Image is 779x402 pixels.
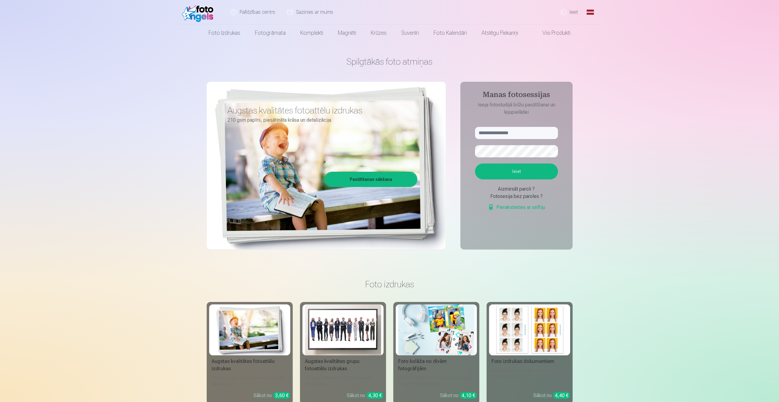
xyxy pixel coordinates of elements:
div: Augstas kvalitātes fotoattēlu izdrukas [209,358,290,372]
div: Augstas kvalitātes grupu fotoattēlu izdrukas [302,358,384,372]
a: Krūzes [363,24,394,41]
a: Foto izdrukas [201,24,248,41]
a: Komplekti [293,24,331,41]
a: Visi produkti [525,24,578,41]
a: Fotogrāmata [248,24,293,41]
img: /fa1 [182,2,217,22]
button: Ieiet [475,163,558,179]
a: Pasūtīšanas sākšana [325,173,416,186]
div: 4,10 € [460,392,477,399]
div: Sākot no [253,392,290,399]
h1: Spilgtākās foto atmiņas [207,56,573,67]
div: 4,40 € [553,392,570,399]
a: Foto kalendāri [426,24,474,41]
div: Fotosesija bez paroles ? [475,193,558,200]
div: [DEMOGRAPHIC_DATA] neaizmirstami mirkļi vienā skaistā bildē [396,375,477,387]
img: Augstas kvalitātes fotoattēlu izdrukas [212,304,288,355]
div: Spilgtas krāsas uz Fuji Film Crystal fotopapīra [302,375,384,387]
a: Atslēgu piekariņi [474,24,525,41]
img: Foto izdrukas dokumentiem [491,304,568,355]
h3: Foto izdrukas [212,279,568,290]
h4: Manas fotosessijas [469,90,564,101]
p: 210 gsm papīrs, piesātināta krāsa un detalizācija [227,116,413,124]
div: 4,30 € [366,392,384,399]
div: Sākot no [533,392,570,399]
div: Aizmirsāt paroli ? [475,185,558,193]
img: Augstas kvalitātes grupu fotoattēlu izdrukas [305,304,381,355]
img: Foto kolāža no divām fotogrāfijām [398,304,474,355]
p: Ieeja fotostudijā bilžu pasūtīšanai un lejupielādei [469,101,564,116]
div: Sākot no [347,392,384,399]
a: Suvenīri [394,24,426,41]
div: 3,60 € [273,392,290,399]
div: 210 gsm papīrs, piesātināta krāsa un detalizācija [209,375,290,387]
div: Sākot no [440,392,477,399]
div: Foto izdrukas dokumentiem [489,358,570,365]
div: Universālas foto izdrukas dokumentiem (6 fotogrāfijas) [489,368,570,387]
h3: Augstas kvalitātes fotoattēlu izdrukas [227,105,413,116]
a: Magnēti [331,24,363,41]
div: Foto kolāža no divām fotogrāfijām [396,358,477,372]
a: Pierakstieties ar selfiju [488,204,545,211]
